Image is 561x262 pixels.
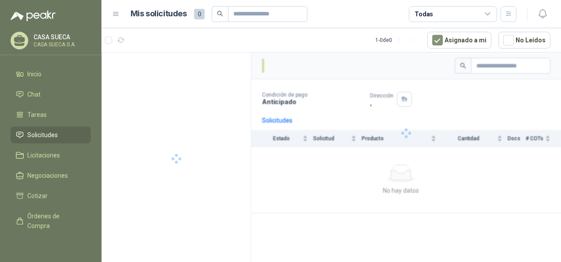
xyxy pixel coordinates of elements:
[27,211,82,231] span: Órdenes de Compra
[131,7,187,20] h1: Mis solicitudes
[27,90,41,99] span: Chat
[34,42,89,47] p: CASA SUECA S.A.
[11,238,91,255] a: Remisiones
[11,167,91,184] a: Negociaciones
[217,11,223,17] span: search
[11,11,56,21] img: Logo peakr
[11,106,91,123] a: Tareas
[27,110,47,120] span: Tareas
[11,66,91,82] a: Inicio
[27,69,41,79] span: Inicio
[27,171,68,180] span: Negociaciones
[427,32,491,49] button: Asignado a mi
[498,32,550,49] button: No Leídos
[11,127,91,143] a: Solicitudes
[11,86,91,103] a: Chat
[27,150,60,160] span: Licitaciones
[34,34,89,40] p: CASA SUECA
[11,147,91,164] a: Licitaciones
[11,187,91,204] a: Cotizar
[194,9,205,19] span: 0
[375,33,420,47] div: 1 - 0 de 0
[11,208,91,234] a: Órdenes de Compra
[415,9,433,19] div: Todas
[27,191,48,201] span: Cotizar
[27,130,58,140] span: Solicitudes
